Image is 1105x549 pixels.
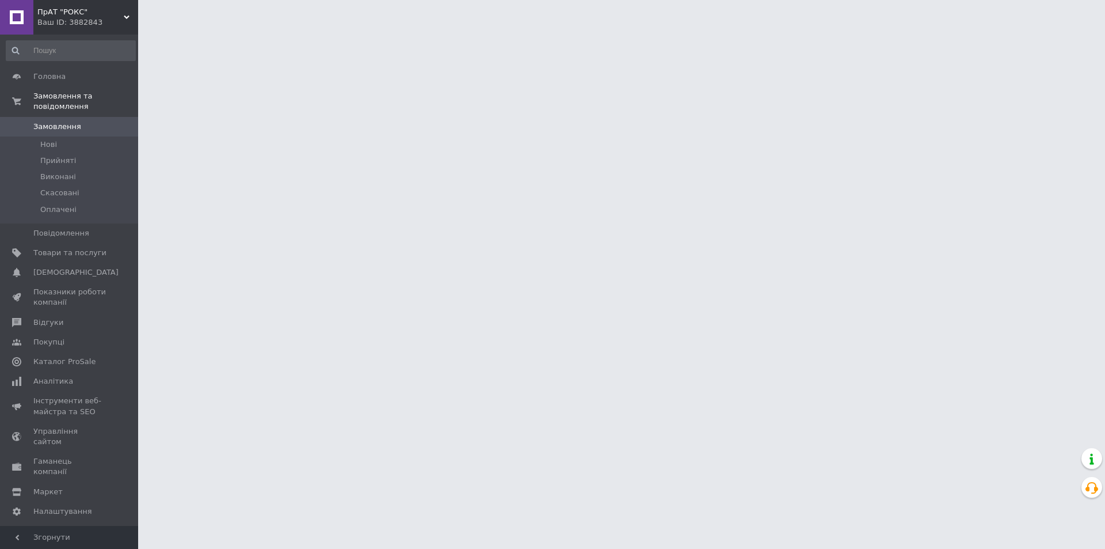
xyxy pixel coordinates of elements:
[6,40,136,61] input: Пошук
[33,91,138,112] span: Замовлення та повідомлення
[33,456,106,477] span: Гаманець компанії
[33,506,92,517] span: Налаштування
[33,267,119,278] span: [DEMOGRAPHIC_DATA]
[40,188,79,198] span: Скасовані
[33,71,66,82] span: Головна
[33,248,106,258] span: Товари та послуги
[33,357,96,367] span: Каталог ProSale
[33,487,63,497] span: Маркет
[33,287,106,308] span: Показники роботи компанії
[33,376,73,387] span: Аналітика
[33,228,89,238] span: Повідомлення
[33,396,106,417] span: Інструменти веб-майстра та SEO
[37,7,124,17] span: ПрАТ "РОКС"
[37,17,138,28] div: Ваш ID: 3882843
[40,139,57,150] span: Нові
[33,317,63,328] span: Відгуки
[33,122,81,132] span: Замовлення
[33,426,106,447] span: Управління сайтом
[40,205,77,215] span: Оплачені
[40,156,76,166] span: Прийняті
[33,337,64,347] span: Покупці
[40,172,76,182] span: Виконані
